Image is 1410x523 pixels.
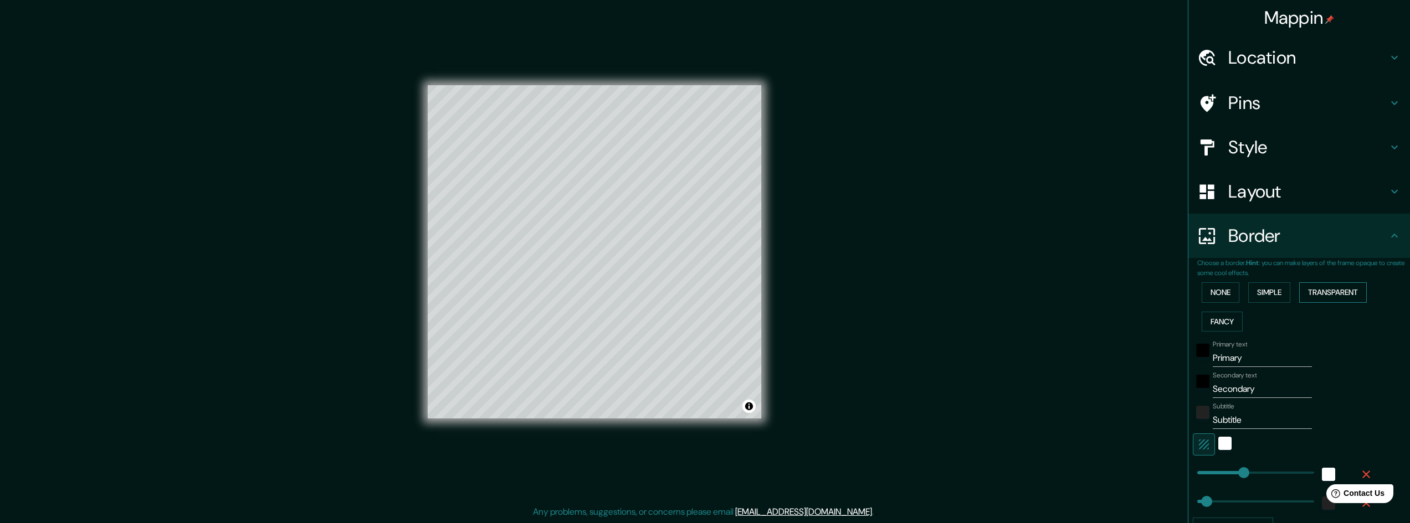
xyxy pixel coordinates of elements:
h4: Style [1228,136,1388,158]
div: Layout [1188,169,1410,214]
div: Style [1188,125,1410,169]
button: Fancy [1202,312,1243,332]
p: Any problems, suggestions, or concerns please email . [533,505,874,519]
img: pin-icon.png [1325,15,1334,24]
h4: Location [1228,46,1388,69]
button: white [1322,468,1335,481]
div: . [875,505,878,519]
label: Subtitle [1213,402,1234,411]
div: Location [1188,35,1410,80]
p: Choose a border. : you can make layers of the frame opaque to create some cool effects. [1197,258,1410,278]
div: Border [1188,214,1410,258]
label: Primary text [1213,340,1247,349]
h4: Mappin [1264,7,1335,29]
button: white [1218,437,1232,450]
div: Pins [1188,81,1410,125]
div: . [874,505,875,519]
button: Simple [1248,282,1290,303]
button: Toggle attribution [742,400,756,413]
iframe: Help widget launcher [1311,480,1398,511]
button: None [1202,282,1239,303]
h4: Layout [1228,180,1388,203]
h4: Border [1228,225,1388,247]
h4: Pins [1228,92,1388,114]
a: [EMAIL_ADDRESS][DOMAIN_NAME] [735,506,872,517]
button: black [1196,344,1209,357]
label: Secondary text [1213,371,1257,380]
button: Transparent [1299,282,1367,303]
b: Hint [1246,258,1259,267]
button: black [1196,375,1209,388]
button: color-222222 [1196,406,1209,419]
